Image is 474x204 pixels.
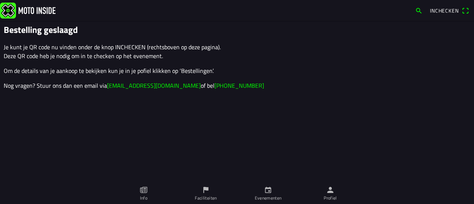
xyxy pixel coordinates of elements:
a: search [411,4,426,17]
p: Je kunt je QR code nu vinden onder de knop INCHECKEN (rechtsboven op deze pagina). Deze QR code h... [4,43,470,60]
ion-icon: paper [140,186,148,194]
ion-label: Profiel [324,195,337,201]
ion-icon: calendar [264,186,272,194]
a: [EMAIL_ADDRESS][DOMAIN_NAME] [107,81,201,90]
ion-label: Info [140,195,147,201]
p: Nog vragen? Stuur ons dan een email via of bel [4,81,470,90]
ion-label: Evenementen [255,195,282,201]
a: [PHONE_NUMBER] [214,81,264,90]
ion-label: Faciliteiten [195,195,217,201]
h1: Bestelling geslaagd [4,24,470,35]
ion-icon: flag [202,186,210,194]
span: Inchecken [430,7,459,14]
p: Om de details van je aankoop te bekijken kun je in je pofiel klikken op ‘Bestellingen’. [4,66,470,75]
ion-icon: person [326,186,334,194]
a: Incheckenqr scanner [426,4,473,17]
